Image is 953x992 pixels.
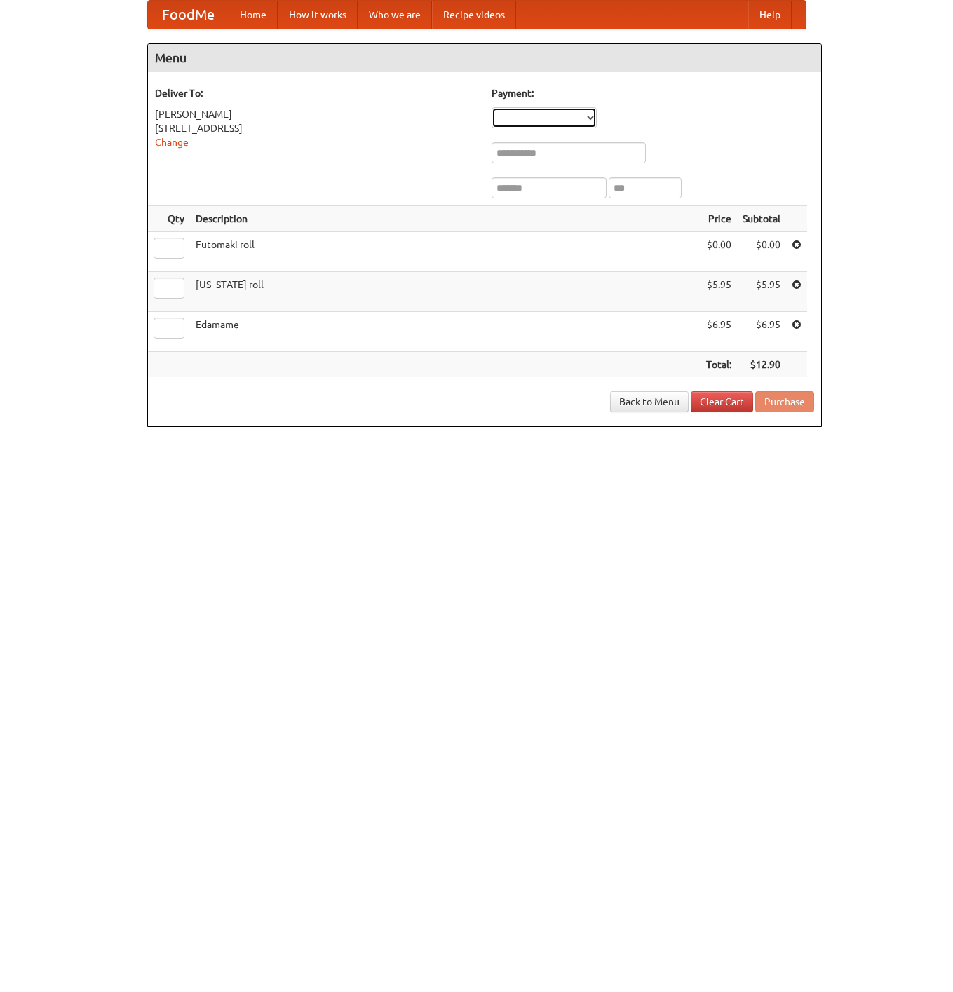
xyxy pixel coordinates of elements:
td: $6.95 [701,312,737,352]
th: Qty [148,206,190,232]
button: Purchase [755,391,814,412]
th: Total: [701,352,737,378]
a: Home [229,1,278,29]
a: How it works [278,1,358,29]
div: [STREET_ADDRESS] [155,121,478,135]
th: Price [701,206,737,232]
h5: Payment: [492,86,814,100]
a: Help [748,1,792,29]
td: $0.00 [737,232,786,272]
a: Recipe videos [432,1,516,29]
th: $12.90 [737,352,786,378]
a: Back to Menu [610,391,689,412]
th: Subtotal [737,206,786,232]
h5: Deliver To: [155,86,478,100]
a: Clear Cart [691,391,753,412]
a: Who we are [358,1,432,29]
a: FoodMe [148,1,229,29]
td: $5.95 [737,272,786,312]
th: Description [190,206,701,232]
h4: Menu [148,44,821,72]
td: Futomaki roll [190,232,701,272]
td: [US_STATE] roll [190,272,701,312]
a: Change [155,137,189,148]
td: $5.95 [701,272,737,312]
td: $6.95 [737,312,786,352]
div: [PERSON_NAME] [155,107,478,121]
td: $0.00 [701,232,737,272]
td: Edamame [190,312,701,352]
